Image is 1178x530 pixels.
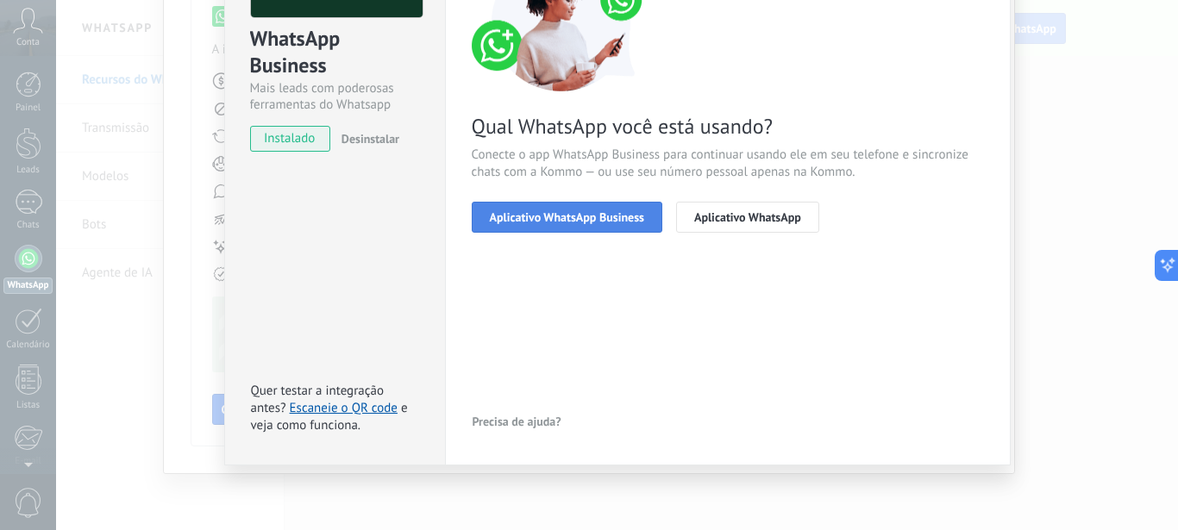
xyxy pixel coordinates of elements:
span: Quer testar a integração antes? [251,383,384,416]
span: Conecte o app WhatsApp Business para continuar usando ele em seu telefone e sincronize chats com ... [472,147,984,181]
div: Mais leads com poderosas ferramentas do Whatsapp [250,80,420,113]
a: Escaneie o QR code [290,400,398,416]
span: e veja como funciona. [251,400,408,433]
button: Desinstalar [335,126,399,152]
span: instalado [251,126,329,152]
span: Desinstalar [341,131,399,147]
button: Aplicativo WhatsApp Business [472,202,662,233]
div: WhatsApp Business [250,25,420,80]
span: Precisa de ajuda? [473,415,561,427]
span: Aplicativo WhatsApp Business [490,211,644,223]
button: Precisa de ajuda? [472,408,562,434]
span: Qual WhatsApp você está usando? [472,113,984,140]
button: Aplicativo WhatsApp [676,202,819,233]
span: Aplicativo WhatsApp [694,211,801,223]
